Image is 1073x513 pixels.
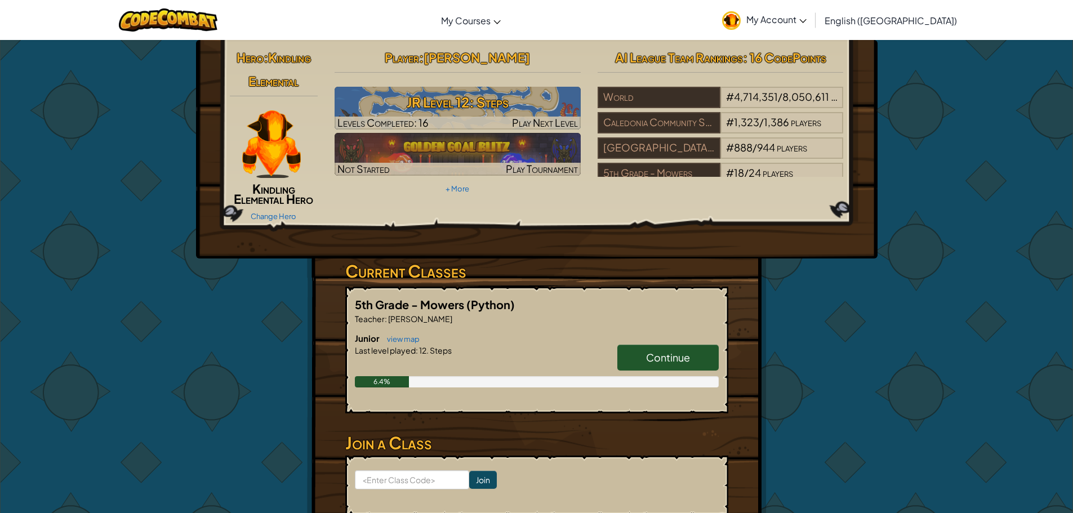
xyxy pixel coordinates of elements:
[615,50,743,65] span: AI League Team Rankings
[757,141,775,154] span: 944
[726,90,734,103] span: #
[726,166,734,179] span: #
[598,137,720,159] div: [GEOGRAPHIC_DATA][PERSON_NAME]
[598,163,720,184] div: 5th Grade - Mowers
[381,334,420,344] a: view map
[355,470,469,489] input: <Enter Class Code>
[734,141,753,154] span: 888
[424,50,530,65] span: [PERSON_NAME]
[726,115,734,128] span: #
[598,148,844,161] a: [GEOGRAPHIC_DATA][PERSON_NAME]#888/944players
[441,15,491,26] span: My Courses
[355,376,409,387] div: 6.4%
[598,123,844,136] a: Caledonia Community Schools#1,323/1,386players
[819,5,963,35] a: English ([GEOGRAPHIC_DATA])
[335,133,581,176] a: Not StartedPlay Tournament
[355,314,385,324] span: Teacher
[764,115,789,128] span: 1,386
[791,115,821,128] span: players
[355,333,381,344] span: Junior
[825,15,957,26] span: English ([GEOGRAPHIC_DATA])
[722,11,741,30] img: avatar
[777,141,807,154] span: players
[234,181,313,207] span: Kindling Elemental Hero
[749,166,761,179] span: 24
[355,345,416,355] span: Last level played
[598,173,844,186] a: 5th Grade - Mowers#18/24players
[251,212,296,221] a: Change Hero
[734,166,744,179] span: 18
[345,430,728,456] h3: Join a Class
[248,50,311,89] span: Kindling Elemental
[335,87,581,130] img: JR Level 12: Steps
[716,2,812,38] a: My Account
[387,314,452,324] span: [PERSON_NAME]
[469,471,497,489] input: Join
[598,87,720,108] div: World
[429,345,452,355] span: Steps
[237,50,264,65] span: Hero
[782,90,829,103] span: 8,050,611
[446,184,469,193] a: + More
[416,345,418,355] span: :
[506,162,578,175] span: Play Tournament
[335,90,581,115] h3: JR Level 12: Steps
[512,116,578,129] span: Play Next Level
[743,50,826,65] span: : 16 CodePoints
[242,110,301,178] img: KindlingElementalPaperDoll.png
[759,115,764,128] span: /
[598,97,844,110] a: World#4,714,351/8,050,611players
[466,297,515,311] span: (Python)
[418,345,429,355] span: 12.
[734,90,778,103] span: 4,714,351
[726,141,734,154] span: #
[119,8,217,32] img: CodeCombat logo
[734,115,759,128] span: 1,323
[646,351,690,364] span: Continue
[264,50,268,65] span: :
[744,166,749,179] span: /
[763,166,793,179] span: players
[335,87,581,130] a: Play Next Level
[337,162,390,175] span: Not Started
[385,50,419,65] span: Player
[419,50,424,65] span: :
[385,314,387,324] span: :
[337,116,429,129] span: Levels Completed: 16
[435,5,506,35] a: My Courses
[746,14,807,25] span: My Account
[335,133,581,176] img: Golden Goal
[598,112,720,133] div: Caledonia Community Schools
[355,297,466,311] span: 5th Grade - Mowers
[778,90,782,103] span: /
[753,141,757,154] span: /
[345,258,728,284] h3: Current Classes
